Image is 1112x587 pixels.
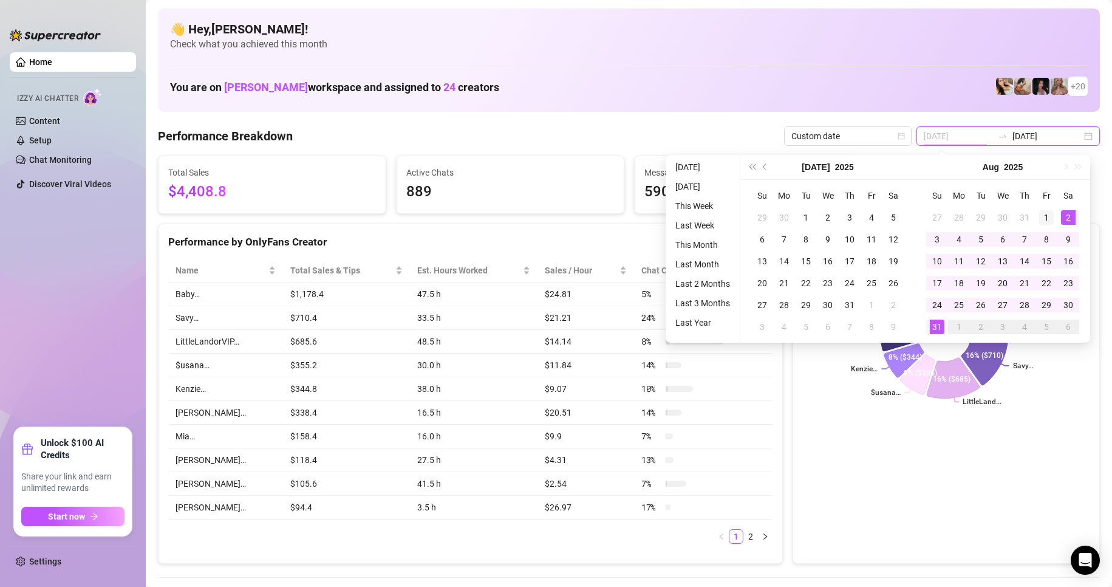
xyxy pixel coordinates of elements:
th: Sa [1057,185,1079,207]
td: 2025-07-28 [773,294,795,316]
td: 16.0 h [410,425,537,448]
div: 12 [974,254,988,269]
span: calendar [898,132,905,140]
td: 2025-08-09 [882,316,904,338]
td: $338.4 [283,401,410,425]
img: Avry (@avryjennerfree) [996,78,1013,95]
button: right [758,529,773,544]
div: 3 [930,232,944,247]
div: 22 [1039,276,1054,290]
li: Last Week [670,218,735,233]
td: $685.6 [283,330,410,354]
td: 2025-07-29 [970,207,992,228]
td: 2025-08-01 [1035,207,1057,228]
td: 2025-07-14 [773,250,795,272]
td: 2025-07-12 [882,228,904,250]
span: Total Sales & Tips [290,264,393,277]
td: 2025-09-04 [1014,316,1035,338]
span: swap-right [998,131,1008,141]
span: Izzy AI Chatter [17,93,78,105]
td: 2025-08-18 [948,272,970,294]
div: 2 [1061,210,1076,225]
span: 24 [443,81,455,94]
th: Su [751,185,773,207]
div: 15 [1039,254,1054,269]
th: Sa [882,185,904,207]
span: to [998,131,1008,141]
td: 2025-08-07 [839,316,861,338]
div: 7 [777,232,791,247]
li: [DATE] [670,160,735,174]
li: Last Month [670,257,735,272]
td: 2025-08-25 [948,294,970,316]
span: arrow-right [90,512,98,521]
td: 2025-09-01 [948,316,970,338]
button: Choose a year [1004,155,1023,179]
img: Baby (@babyyyybellaa) [1032,78,1049,95]
td: 2025-07-04 [861,207,882,228]
div: 4 [1017,320,1032,334]
td: $118.4 [283,448,410,472]
div: 1 [864,298,879,312]
text: Kenzie… [851,365,878,374]
td: 2025-08-14 [1014,250,1035,272]
td: Savy… [168,306,283,330]
div: 27 [995,298,1010,312]
td: 2025-08-03 [926,228,948,250]
div: 23 [1061,276,1076,290]
td: 2025-07-25 [861,272,882,294]
td: $710.4 [283,306,410,330]
div: 24 [930,298,944,312]
text: LittleLand... [963,398,1001,407]
div: 23 [820,276,835,290]
div: 6 [820,320,835,334]
li: This Week [670,199,735,213]
div: 30 [820,298,835,312]
div: 1 [1039,210,1054,225]
span: Share your link and earn unlimited rewards [21,471,125,495]
button: Start nowarrow-right [21,507,125,526]
td: 2025-07-27 [926,207,948,228]
div: 30 [777,210,791,225]
td: 2025-07-19 [882,250,904,272]
td: $158.4 [283,425,410,448]
td: $355.2 [283,354,410,377]
a: Home [29,57,52,67]
td: Baby… [168,283,283,306]
div: 5 [1039,320,1054,334]
div: 5 [799,320,813,334]
span: Name [176,264,266,277]
td: 2025-08-03 [751,316,773,338]
h1: You are on workspace and assigned to creators [170,81,499,94]
td: [PERSON_NAME]… [168,401,283,425]
td: 2025-08-19 [970,272,992,294]
td: 2025-06-30 [773,207,795,228]
span: 13 % [641,453,661,467]
td: [PERSON_NAME]… [168,472,283,496]
a: Setup [29,136,52,145]
div: 20 [995,276,1010,290]
span: left [718,533,725,540]
div: 5 [974,232,988,247]
td: 2025-07-28 [948,207,970,228]
td: $20.51 [537,401,634,425]
td: 2025-08-05 [970,228,992,250]
td: 2025-08-20 [992,272,1014,294]
td: 2025-08-08 [1035,228,1057,250]
td: 2025-07-21 [773,272,795,294]
th: We [817,185,839,207]
div: 13 [755,254,769,269]
td: 2025-08-07 [1014,228,1035,250]
button: Previous month (PageUp) [759,155,772,179]
td: $1,178.4 [283,283,410,306]
li: [DATE] [670,179,735,194]
td: 2025-07-30 [817,294,839,316]
th: Fr [1035,185,1057,207]
td: 2025-08-06 [817,316,839,338]
div: 20 [755,276,769,290]
td: 2025-07-06 [751,228,773,250]
button: Last year (Control + left) [745,155,759,179]
th: Th [839,185,861,207]
text: Savy… [1013,362,1033,370]
div: 5 [886,210,901,225]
